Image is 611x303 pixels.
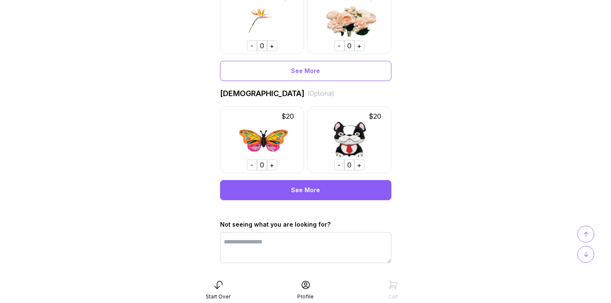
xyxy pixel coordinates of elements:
div: + [267,40,277,51]
img: - [307,106,391,173]
span: ↓ [583,249,589,259]
div: Not seeing what you are looking for? [220,220,391,229]
div: Start Over [206,293,231,300]
div: - [247,159,257,170]
div: + [354,40,365,51]
div: $ 20 [362,111,388,121]
span: ↑ [583,229,589,239]
div: $ 20 [275,111,300,121]
div: + [354,159,365,170]
div: See More [220,61,391,81]
div: [DEMOGRAPHIC_DATA] [220,88,391,99]
div: 0 [257,159,267,170]
img: - [220,106,304,173]
div: - [334,159,344,170]
div: 0 [257,40,267,51]
div: 0 [344,159,354,170]
div: + [267,159,277,170]
div: Cart [388,293,398,300]
div: - [247,40,257,51]
div: See More [220,180,391,200]
div: (Optional) [308,89,335,98]
div: Profile [297,293,314,300]
div: - [334,40,344,51]
div: 0 [344,40,354,51]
